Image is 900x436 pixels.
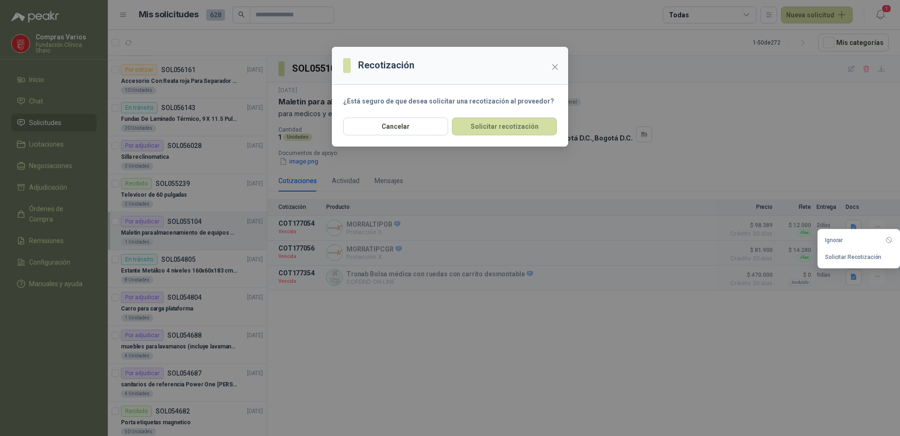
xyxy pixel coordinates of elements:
[343,118,448,135] button: Cancelar
[358,58,414,73] h3: Recotización
[452,118,557,135] button: Solicitar recotización
[343,97,554,105] strong: ¿Está seguro de que desea solicitar una recotización al proveedor?
[551,63,559,71] span: close
[547,59,562,74] button: Close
